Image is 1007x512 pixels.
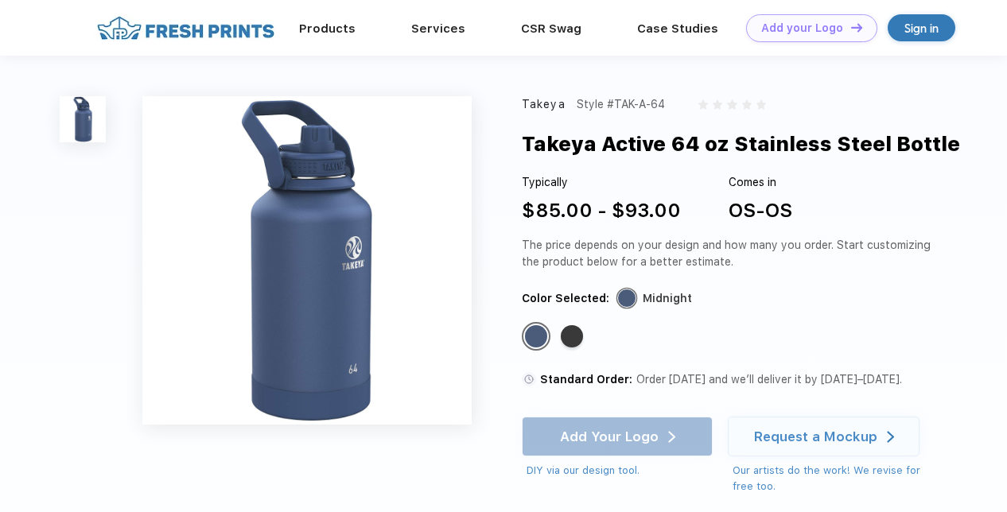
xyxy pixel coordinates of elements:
div: The price depends on your design and how many you order. Start customizing the product below for ... [522,237,935,270]
img: gray_star.svg [713,99,722,109]
div: Add your Logo [761,21,843,35]
div: Style #TAK-A-64 [577,96,665,113]
div: Request a Mockup [754,429,877,444]
img: gray_star.svg [756,99,766,109]
a: Services [411,21,465,36]
a: Products [299,21,356,36]
div: Midnight [525,325,547,347]
img: standard order [522,372,536,386]
div: DIY via our design tool. [527,463,713,479]
div: Takeya Active 64 oz Stainless Steel Bottle [522,129,960,159]
div: Color Selected: [522,290,609,307]
img: DT [851,23,862,32]
div: Comes in [729,174,792,191]
img: gray_star.svg [742,99,752,109]
div: $85.00 - $93.00 [522,196,681,225]
img: gray_star.svg [727,99,737,109]
span: Order [DATE] and we’ll deliver it by [DATE]–[DATE]. [636,373,902,386]
div: Typically [522,174,681,191]
a: Sign in [888,14,955,41]
div: Sign in [904,19,939,37]
a: CSR Swag [521,21,581,36]
div: Onyx [561,325,583,347]
img: func=resize&h=640 [142,96,471,425]
img: gray_star.svg [698,99,708,109]
div: Midnight [643,290,692,307]
div: Our artists do the work! We revise for free too. [733,463,935,494]
img: func=resize&h=100 [60,96,106,142]
img: white arrow [887,431,894,443]
img: fo%20logo%202.webp [92,14,279,42]
span: Standard Order: [540,373,632,386]
div: Takeya [522,96,566,113]
div: OS-OS [729,196,792,225]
